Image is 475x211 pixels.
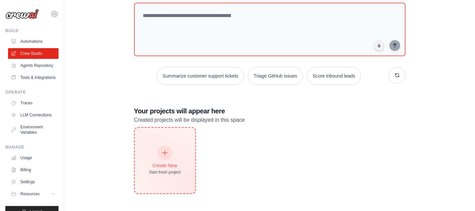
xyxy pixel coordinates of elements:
[8,48,58,59] a: Crew Studio
[389,67,405,84] button: Get new suggestions
[8,98,58,108] a: Traces
[8,152,58,163] a: Usage
[8,122,58,138] a: Environment Variables
[307,67,361,85] button: Score inbound leads
[5,90,58,95] div: Operate
[20,191,39,197] span: Resources
[8,189,58,199] button: Resources
[248,67,303,85] button: Triage GitHub issues
[8,36,58,47] a: Automations
[157,67,244,85] button: Summarize customer support tickets
[8,165,58,175] a: Billing
[149,170,181,175] div: Start fresh project
[5,144,58,150] div: Manage
[134,116,405,124] p: Created projects will be displayed in this space
[134,106,405,116] h3: Your projects will appear here
[8,110,58,120] a: LLM Connections
[8,177,58,187] a: Settings
[149,162,181,169] div: Create New
[8,72,58,83] a: Tools & Integrations
[374,41,384,51] button: Click to speak your automation idea
[8,60,58,71] a: Agents Repository
[5,28,58,33] div: Build
[5,9,39,19] img: Logo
